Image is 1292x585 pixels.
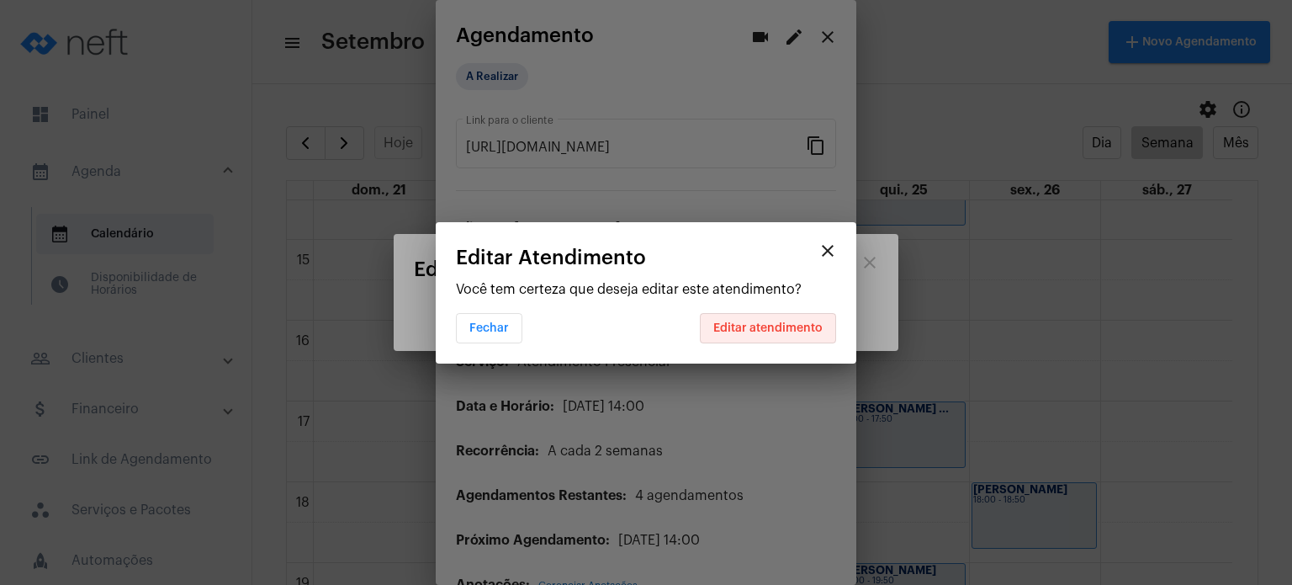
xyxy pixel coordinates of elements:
mat-icon: close [818,241,838,261]
span: Fechar [469,322,509,334]
span: Editar atendimento [713,322,823,334]
span: Editar Atendimento [456,247,646,269]
button: Fechar [456,313,522,343]
button: Editar atendimento [700,313,836,343]
p: Você tem certeza que deseja editar este atendimento? [456,282,836,297]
